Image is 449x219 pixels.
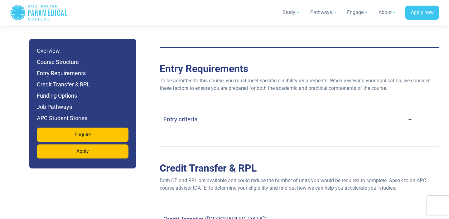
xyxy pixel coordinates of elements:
p: Both CT and RPL are available and could reduce the number of units you would be required to compl... [160,177,439,192]
a: Entry criteria [163,112,413,127]
h4: Entry criteria [163,116,197,123]
a: About [375,4,400,21]
a: Australian Paramedical College [10,2,68,23]
a: Pathways [307,4,341,21]
a: Study [279,4,304,21]
h2: Entry Requirements [160,63,439,75]
p: To be admitted to this course, you must meet specific eligibility requirements. When reviewing yo... [160,77,439,92]
a: Apply now [405,6,439,20]
a: Engage [343,4,372,21]
h2: Credit Transfer & RPL [160,162,439,174]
